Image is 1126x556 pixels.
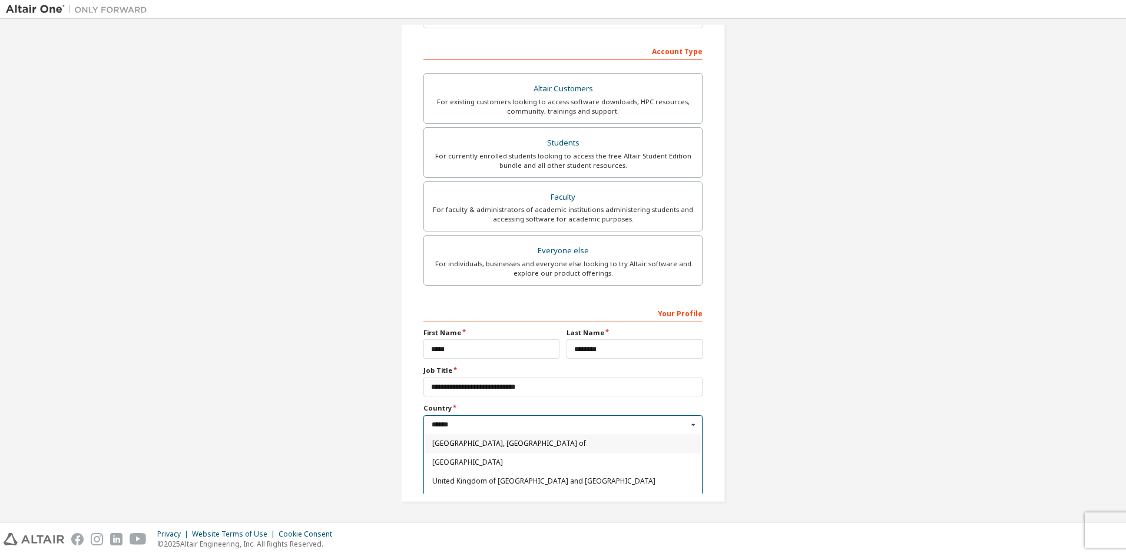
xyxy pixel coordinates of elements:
[423,366,703,375] label: Job Title
[431,243,695,259] div: Everyone else
[192,529,279,539] div: Website Terms of Use
[431,205,695,224] div: For faculty & administrators of academic institutions administering students and accessing softwa...
[431,151,695,170] div: For currently enrolled students looking to access the free Altair Student Edition bundle and all ...
[157,539,339,549] p: © 2025 Altair Engineering, Inc. All Rights Reserved.
[431,135,695,151] div: Students
[423,403,703,413] label: Country
[423,41,703,60] div: Account Type
[423,328,559,337] label: First Name
[432,459,694,466] span: [GEOGRAPHIC_DATA]
[110,533,122,545] img: linkedin.svg
[157,529,192,539] div: Privacy
[91,533,103,545] img: instagram.svg
[431,81,695,97] div: Altair Customers
[6,4,153,15] img: Altair One
[71,533,84,545] img: facebook.svg
[567,328,703,337] label: Last Name
[130,533,147,545] img: youtube.svg
[431,97,695,116] div: For existing customers looking to access software downloads, HPC resources, community, trainings ...
[431,189,695,206] div: Faculty
[4,533,64,545] img: altair_logo.svg
[432,440,694,447] span: [GEOGRAPHIC_DATA], [GEOGRAPHIC_DATA] of
[431,259,695,278] div: For individuals, businesses and everyone else looking to try Altair software and explore our prod...
[423,303,703,322] div: Your Profile
[279,529,339,539] div: Cookie Consent
[432,478,694,485] span: United Kingdom of [GEOGRAPHIC_DATA] and [GEOGRAPHIC_DATA]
